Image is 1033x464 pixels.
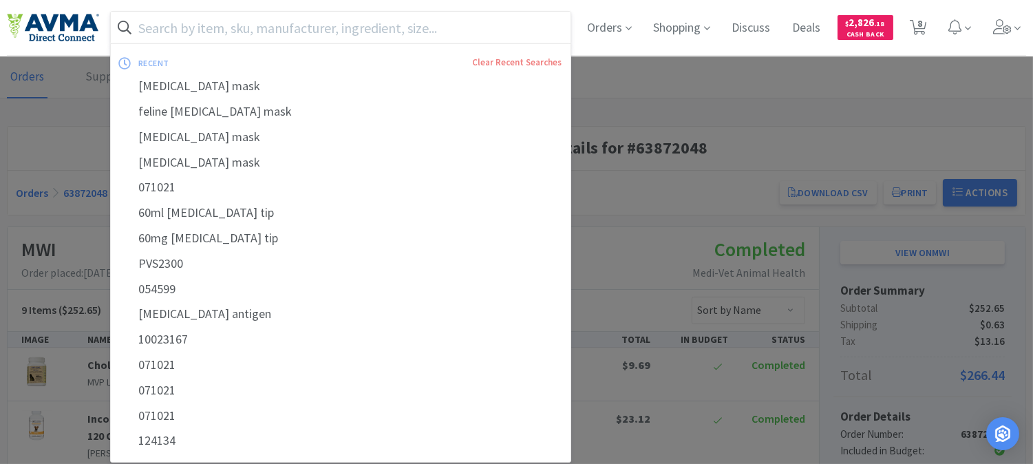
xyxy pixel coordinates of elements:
div: 124134 [111,428,571,454]
div: feline [MEDICAL_DATA] mask [111,99,571,125]
span: Cash Back [846,31,885,40]
div: 071021 [111,403,571,429]
div: 60ml [MEDICAL_DATA] tip [111,200,571,226]
span: $ [846,19,849,28]
div: [MEDICAL_DATA] antigen [111,302,571,327]
div: recent [138,52,321,74]
div: [MEDICAL_DATA] mask [111,74,571,99]
a: Deals [787,22,827,34]
div: 10023167 [111,327,571,352]
a: $2,826.18Cash Back [838,9,893,46]
span: 2,826 [846,16,885,29]
a: Clear Recent Searches [473,56,562,68]
div: 054599 [111,277,571,302]
div: 071021 [111,175,571,200]
div: [MEDICAL_DATA] mask [111,150,571,176]
div: 071021 [111,378,571,403]
div: [MEDICAL_DATA] mask [111,125,571,150]
div: 071021 [111,352,571,378]
input: Search by item, sku, manufacturer, ingredient, size... [111,12,571,43]
a: 8 [904,23,933,36]
a: Discuss [727,22,776,34]
img: e4e33dab9f054f5782a47901c742baa9_102.png [7,13,99,42]
div: 60mg [MEDICAL_DATA] tip [111,226,571,251]
span: . 18 [875,19,885,28]
div: Open Intercom Messenger [986,417,1019,450]
div: PVS2300 [111,251,571,277]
